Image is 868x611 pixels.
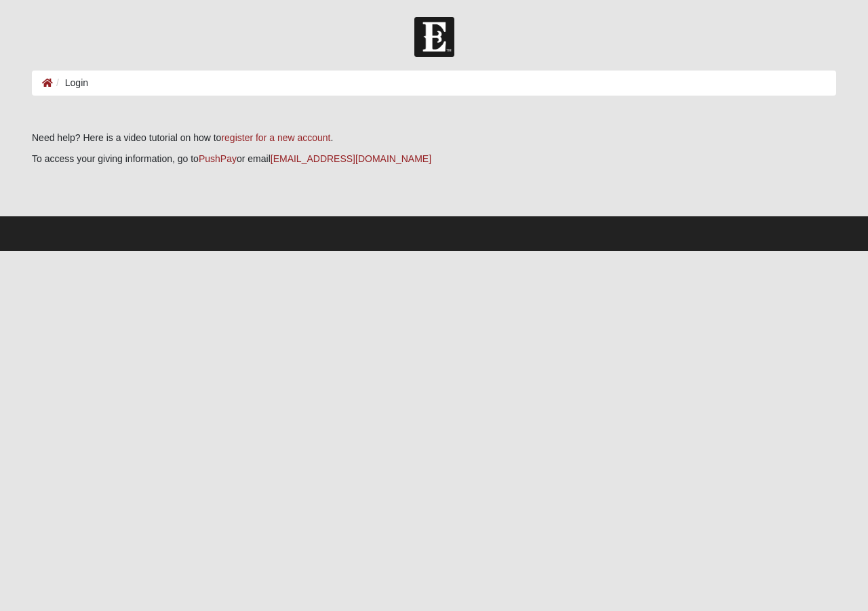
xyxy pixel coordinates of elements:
[53,76,88,90] li: Login
[271,153,431,164] a: [EMAIL_ADDRESS][DOMAIN_NAME]
[221,132,330,143] a: register for a new account
[414,17,454,57] img: Church of Eleven22 Logo
[32,131,836,145] p: Need help? Here is a video tutorial on how to .
[199,153,237,164] a: PushPay
[32,152,836,166] p: To access your giving information, go to or email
